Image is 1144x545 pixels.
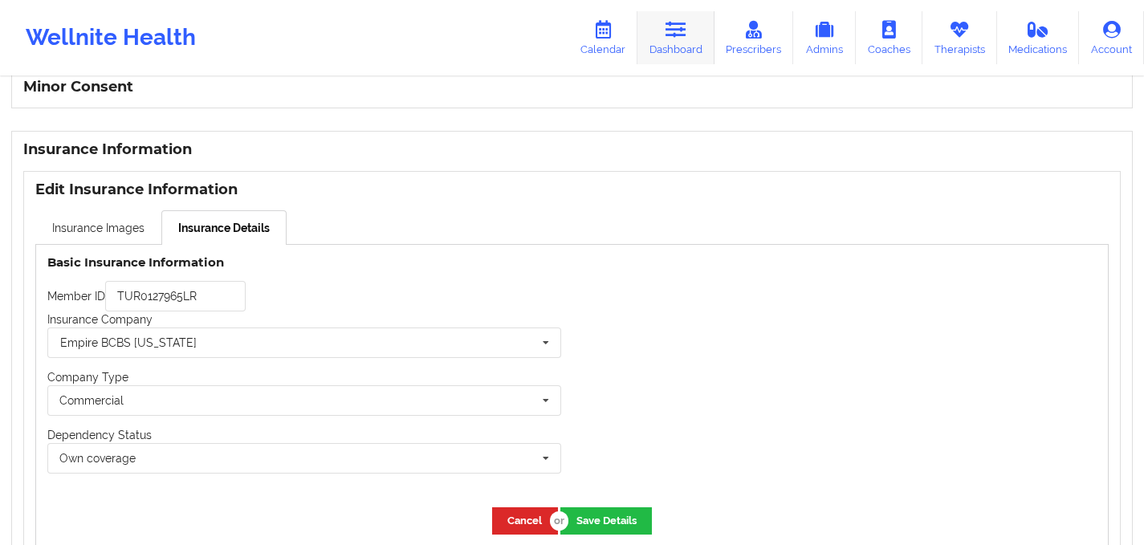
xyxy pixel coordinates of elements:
a: Coaches [856,11,922,64]
a: Insurance Details [161,210,287,245]
a: Dashboard [637,11,714,64]
input: Member ID [105,281,246,311]
a: Prescribers [714,11,794,64]
a: Medications [997,11,1080,64]
a: Calendar [568,11,637,64]
a: Insurance Images [35,210,161,244]
label: Member ID [47,290,105,303]
label: Dependency Status [47,429,152,441]
a: Admins [793,11,856,64]
h3: Minor Consent [23,78,1121,96]
button: Cancel [492,507,558,534]
a: Therapists [922,11,997,64]
h3: Insurance Information [23,140,1121,159]
label: Insurance Company [47,313,153,326]
div: Empire BCBS [US_STATE] [60,337,197,348]
h4: Basic Insurance Information [47,254,561,270]
h3: Edit Insurance Information [35,181,1109,199]
label: Company Type [47,371,128,384]
div: Own coverage [59,453,136,464]
div: Commercial [59,395,124,406]
a: Account [1079,11,1144,64]
button: Save Details [560,507,652,534]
